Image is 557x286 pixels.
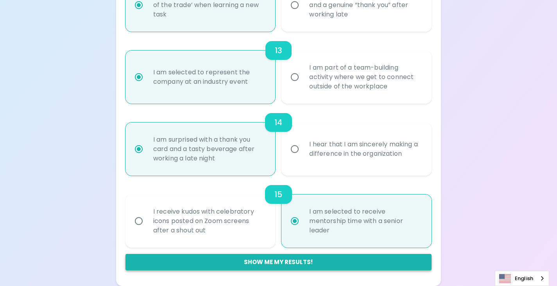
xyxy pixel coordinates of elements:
div: I am selected to receive mentorship time with a senior leader [303,198,427,245]
h6: 13 [275,44,282,57]
div: choice-group-check [125,176,432,248]
div: I receive kudos with celebratory icons posted on Zoom screens after a shout out [147,198,271,245]
button: Show me my results! [125,254,432,270]
aside: Language selected: English [495,271,549,286]
h6: 15 [274,188,282,201]
div: Language [495,271,549,286]
div: choice-group-check [125,104,432,176]
div: I am part of a team-building activity where we get to connect outside of the workplace [303,54,427,101]
h6: 14 [274,116,282,129]
div: I am selected to represent the company at an industry event [147,58,271,96]
div: choice-group-check [125,32,432,104]
div: I am surprised with a thank you card and a tasty beverage after working a late night [147,126,271,173]
div: I hear that I am sincerely making a difference in the organization [303,130,427,168]
a: English [495,271,549,286]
